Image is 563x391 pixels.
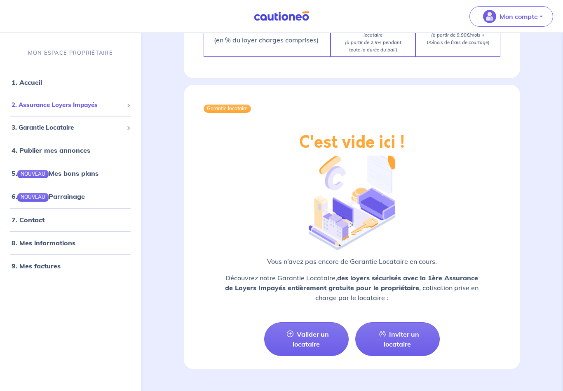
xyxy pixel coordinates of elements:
[3,120,138,136] div: 3. Garantie Locataire
[12,100,123,110] span: 2. Assurance Loyers Impayés
[3,258,138,274] div: 9. Mes factures
[3,188,138,205] div: 6.NOUVEAUParrainage
[299,133,405,152] h2: C'est vide ici !
[483,10,496,23] img: illu_account_valid_menu.svg
[3,74,138,91] div: 1. Accueil
[225,274,478,292] strong: des loyers sécurisés avec la 1ère Assurance de Loyers Impayés entièrement gratuite pour le propri...
[3,165,138,182] div: 5.NOUVEAUMes bons plans
[12,262,61,270] a: 9. Mes factures
[3,235,138,251] div: 8. Mes informations
[12,216,45,224] a: 7. Contact
[3,97,138,113] div: 2. Assurance Loyers Impayés
[500,12,538,21] p: Mon compte
[12,239,75,247] a: 8. Mes informations
[12,123,123,133] span: 3. Garantie Locataire
[12,192,85,200] a: 6.NOUVEAUParrainage
[355,322,440,356] a: Inviter un locataire
[469,6,553,27] button: illu_account_valid_menu.svgMon compte
[309,149,395,250] img: illu_empty_gl.png
[204,105,251,113] div: Garantie locataire
[3,212,138,228] div: 7. Contact
[204,273,501,303] p: Découvrez notre Garantie Locataire, , cotisation prise en charge par le locataire :
[204,256,501,266] p: Vous n’avez pas encore de Garantie Locataire en cours.
[3,142,138,158] div: 4. Publier mes annonces
[214,25,319,45] p: (en % du loyer charges comprises)
[12,78,42,86] a: 1. Accueil
[28,49,113,57] p: MON ESPACE PROPRIÉTAIRE
[264,322,349,356] a: Valider un locataire
[12,169,99,177] a: 5.NOUVEAUMes bons plans
[251,11,312,21] img: Cautioneo
[12,146,90,154] a: 4. Publier mes annonces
